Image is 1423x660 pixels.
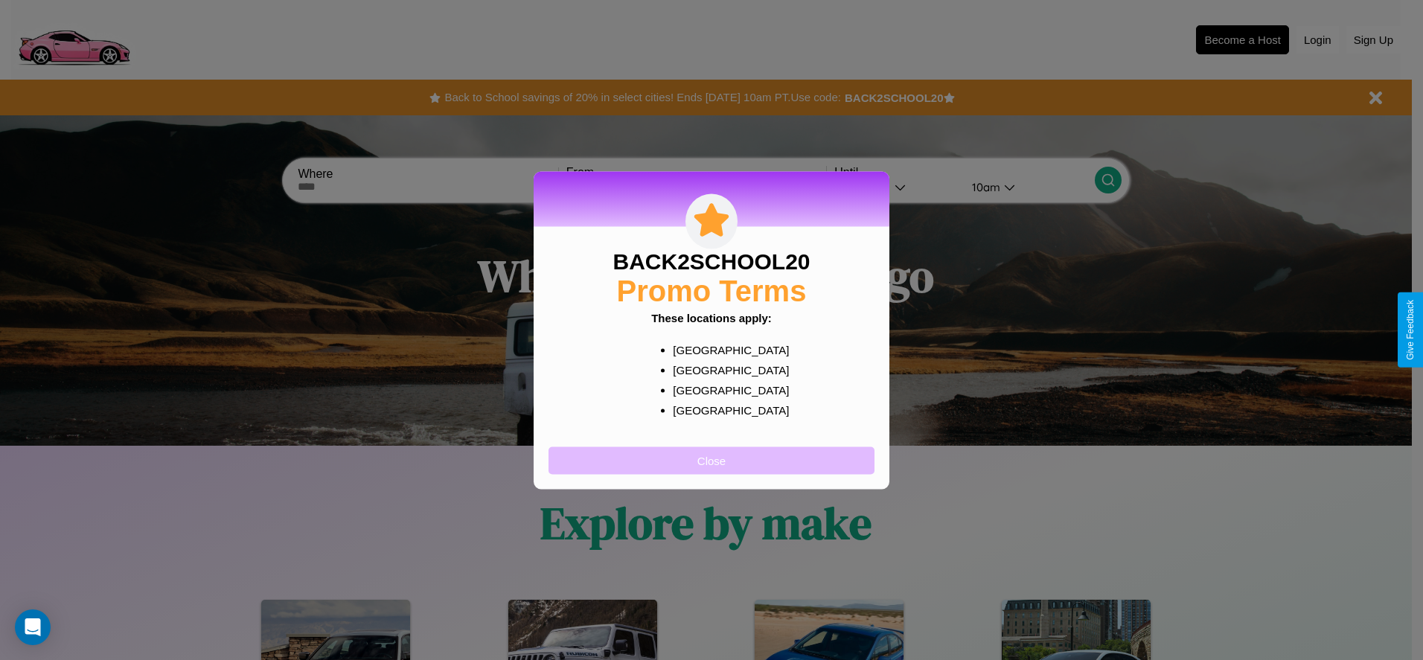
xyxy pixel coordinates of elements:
h2: Promo Terms [617,274,807,307]
p: [GEOGRAPHIC_DATA] [673,339,779,359]
div: Give Feedback [1405,300,1416,360]
h3: BACK2SCHOOL20 [613,249,810,274]
p: [GEOGRAPHIC_DATA] [673,359,779,379]
b: These locations apply: [651,311,772,324]
p: [GEOGRAPHIC_DATA] [673,379,779,400]
button: Close [549,446,874,474]
p: [GEOGRAPHIC_DATA] [673,400,779,420]
div: Open Intercom Messenger [15,609,51,645]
